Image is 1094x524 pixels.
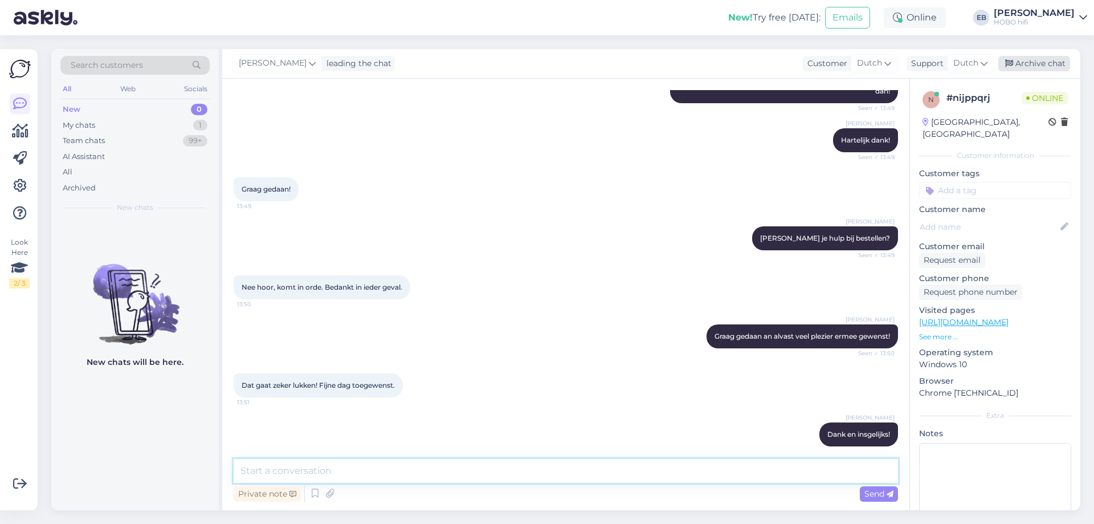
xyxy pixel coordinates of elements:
[846,413,895,422] span: [PERSON_NAME]
[973,10,989,26] div: EB
[825,7,870,29] button: Emails
[60,82,74,96] div: All
[928,95,934,104] span: n
[846,315,895,324] span: [PERSON_NAME]
[919,411,1071,421] div: Extra
[919,273,1071,285] p: Customer phone
[63,104,80,115] div: New
[846,119,895,128] span: [PERSON_NAME]
[63,166,72,178] div: All
[237,202,280,210] span: 13:49
[242,185,291,193] span: Graag gedaan!
[827,430,890,438] span: Dank en insgelijks!
[242,381,395,389] span: Dat gaat zeker lukken! Fijne dag toegewenst.
[239,57,307,70] span: [PERSON_NAME]
[63,182,96,194] div: Archived
[919,359,1071,371] p: Windows 10
[919,428,1071,440] p: Notes
[63,135,105,147] div: Team chats
[322,58,391,70] div: leading the chat
[803,58,847,70] div: Customer
[994,9,1075,18] div: [PERSON_NAME]
[242,283,402,291] span: Nee hoor, komt in orde. Bedankt in ieder geval.
[183,135,207,147] div: 99+
[920,221,1058,233] input: Add name
[846,217,895,226] span: [PERSON_NAME]
[946,91,1022,105] div: # nijppqrj
[994,9,1087,27] a: [PERSON_NAME]HOBO hifi
[841,136,890,144] span: Hartelijk dank!
[191,104,207,115] div: 0
[760,234,890,242] span: [PERSON_NAME] je hulp bij bestellen?
[919,151,1071,161] div: Customer information
[117,202,153,213] span: New chats
[919,285,1022,300] div: Request phone number
[919,182,1071,199] input: Add a tag
[728,11,820,25] div: Try free [DATE]:
[71,59,143,71] span: Search customers
[994,18,1075,27] div: HOBO hifi
[919,317,1009,327] a: [URL][DOMAIN_NAME]
[919,332,1071,342] p: See more ...
[907,58,944,70] div: Support
[998,56,1070,71] div: Archive chat
[852,447,895,456] span: 13:51
[953,57,978,70] span: Dutch
[919,387,1071,399] p: Chrome [TECHNICAL_ID]
[919,347,1071,359] p: Operating system
[715,332,890,340] span: Graag gedaan an alvast veel plezier ermee gewenst!
[919,253,985,268] div: Request email
[182,82,210,96] div: Socials
[9,58,31,80] img: Askly Logo
[864,489,893,499] span: Send
[63,151,105,163] div: AI Assistant
[919,204,1071,216] p: Customer name
[51,243,219,346] img: No chats
[884,7,946,28] div: Online
[728,12,753,23] b: New!
[919,168,1071,180] p: Customer tags
[234,486,301,502] div: Private note
[237,300,280,308] span: 13:50
[118,82,138,96] div: Web
[852,349,895,358] span: Seen ✓ 13:50
[9,278,30,289] div: 2 / 3
[237,398,280,407] span: 13:51
[87,356,183,368] p: New chats will be here.
[919,304,1071,316] p: Visited pages
[919,375,1071,387] p: Browser
[193,120,207,131] div: 1
[63,120,95,131] div: My chats
[919,241,1071,253] p: Customer email
[922,116,1048,140] div: [GEOGRAPHIC_DATA], [GEOGRAPHIC_DATA]
[9,237,30,289] div: Look Here
[857,57,882,70] span: Dutch
[1022,92,1068,104] span: Online
[852,251,895,259] span: Seen ✓ 13:49
[852,153,895,161] span: Seen ✓ 13:49
[852,104,895,112] span: Seen ✓ 13:49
